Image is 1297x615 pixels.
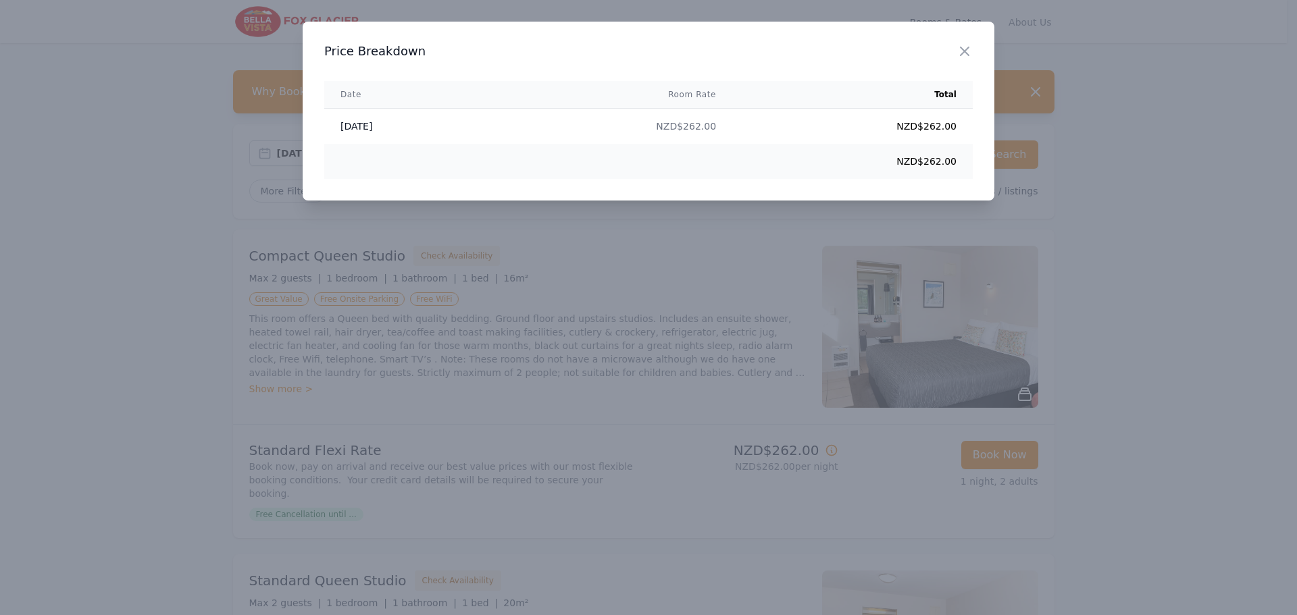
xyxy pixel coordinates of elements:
[492,81,732,109] th: Room Rate
[732,81,973,109] th: Total
[492,109,732,144] td: NZD$262.00
[324,109,492,144] td: [DATE]
[324,43,973,59] h3: Price Breakdown
[732,144,973,179] td: NZD$262.00
[324,81,492,109] th: Date
[732,109,973,144] td: NZD$262.00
